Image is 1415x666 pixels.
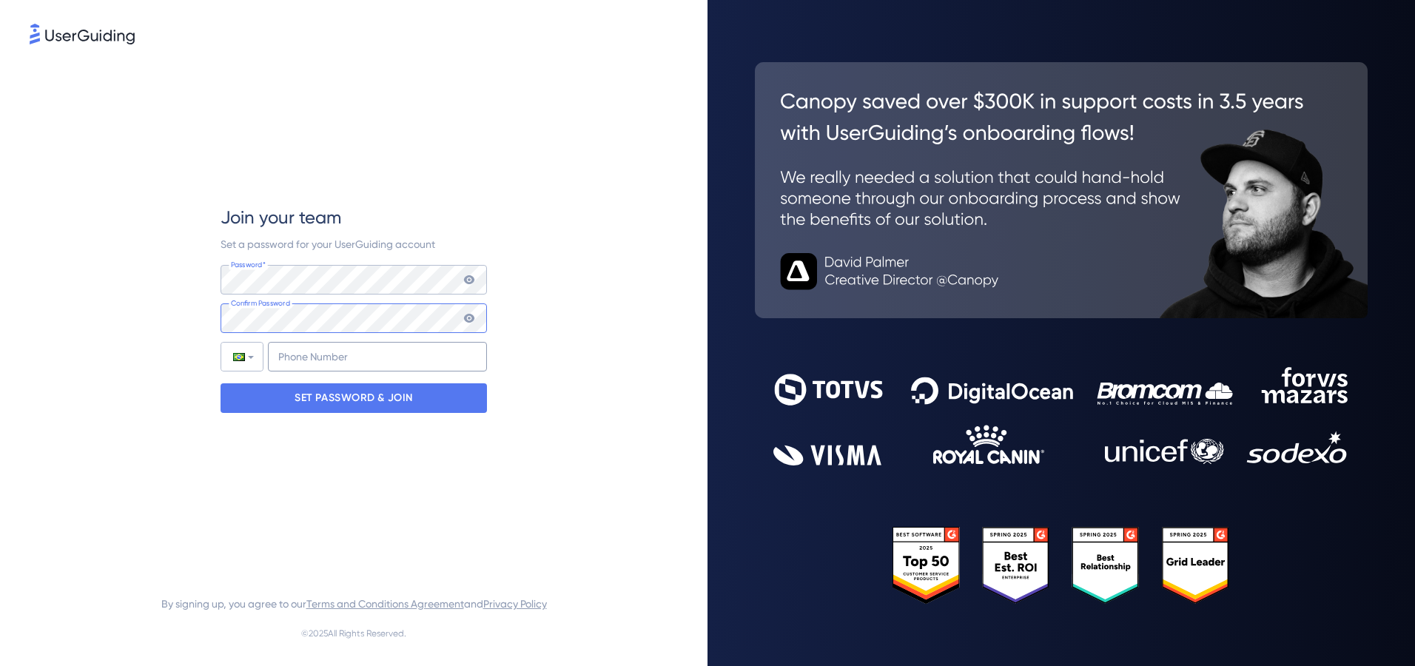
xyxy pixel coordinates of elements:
[306,598,464,610] a: Terms and Conditions Agreement
[221,238,435,250] span: Set a password for your UserGuiding account
[295,386,413,410] p: SET PASSWORD & JOIN
[221,206,341,229] span: Join your team
[161,595,547,613] span: By signing up, you agree to our and
[268,342,487,371] input: Phone Number
[30,24,135,44] img: 8faab4ba6bc7696a72372aa768b0286c.svg
[755,62,1368,318] img: 26c0aa7c25a843aed4baddd2b5e0fa68.svg
[301,625,406,642] span: © 2025 All Rights Reserved.
[893,527,1229,604] img: 25303e33045975176eb484905ab012ff.svg
[773,367,1349,465] img: 9302ce2ac39453076f5bc0f2f2ca889b.svg
[221,343,263,371] div: Brazil: + 55
[483,598,547,610] a: Privacy Policy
